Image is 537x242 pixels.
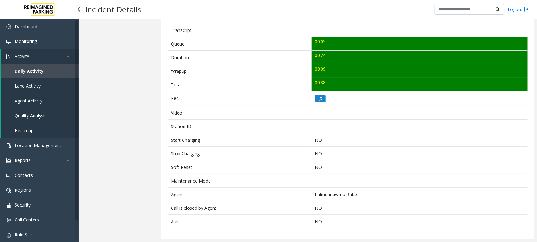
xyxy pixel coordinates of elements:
[315,164,524,171] p: NO
[82,2,144,17] h3: Incident Details
[168,215,312,228] td: Alert
[15,157,31,163] span: Reports
[6,143,11,148] img: 'icon'
[168,78,312,91] td: Total
[15,38,37,44] span: Monitoring
[6,158,11,163] img: 'icon'
[15,83,41,89] span: Lane Activity
[168,106,312,120] td: Video
[6,218,11,223] img: 'icon'
[1,49,79,64] a: Activity
[168,147,312,160] td: Stop Charging
[524,6,529,13] img: logout
[312,188,528,201] td: Lalmuanawma Ralte
[168,133,312,147] td: Start Charging
[168,37,312,51] td: Queue
[15,202,31,208] span: Security
[1,123,79,138] a: Heatmap
[15,142,61,148] span: Location Management
[6,24,11,29] img: 'icon'
[6,39,11,44] img: 'icon'
[6,54,11,59] img: 'icon'
[312,64,528,78] td: 00:09
[168,64,312,78] td: Wrapup
[312,37,528,51] td: 00:05
[168,174,312,188] td: Maintenance Mode
[1,93,79,108] a: Agent Activity
[15,127,34,133] span: Heatmap
[15,217,39,223] span: Call Centers
[15,23,37,29] span: Dashboard
[168,91,312,106] td: Rec.
[15,187,31,193] span: Regions
[315,205,524,211] p: NO
[312,78,528,91] td: 00:38
[1,64,79,78] a: Daily Activity
[312,215,528,228] td: NO
[315,137,524,143] p: NO
[15,232,34,238] span: Rule Sets
[1,108,79,123] a: Quality Analysis
[6,203,11,208] img: 'icon'
[15,68,44,74] span: Daily Activity
[1,78,79,93] a: Lane Activity
[168,120,312,133] td: Station ID
[168,201,312,215] td: Call is closed by Agent
[168,23,312,37] td: Transcript
[15,172,33,178] span: Contacts
[15,98,42,104] span: Agent Activity
[168,188,312,201] td: Agent
[6,188,11,193] img: 'icon'
[15,113,47,119] span: Quality Analysis
[312,51,528,64] td: 00:24
[168,51,312,64] td: Duration
[6,173,11,178] img: 'icon'
[15,53,29,59] span: Activity
[315,150,524,157] p: NO
[508,6,529,13] a: Logout
[168,160,312,174] td: Soft Reset
[6,233,11,238] img: 'icon'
